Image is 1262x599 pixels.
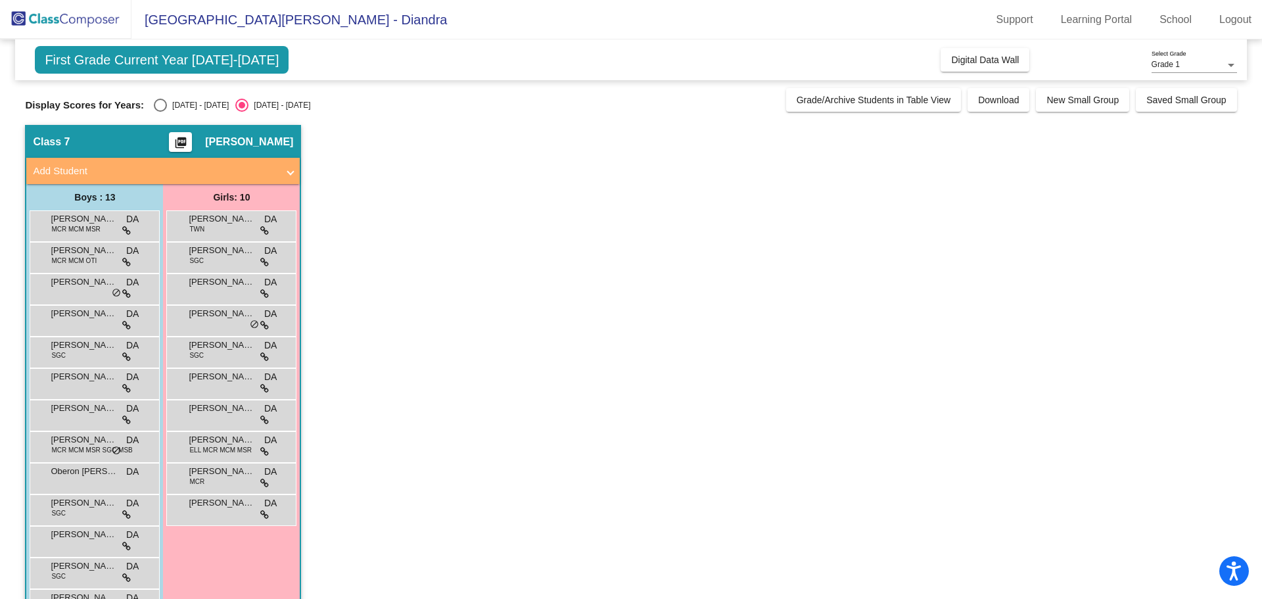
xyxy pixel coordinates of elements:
span: Oberon [PERSON_NAME] [51,465,116,478]
span: do_not_disturb_alt [250,320,259,330]
span: DA [126,212,139,226]
span: First Grade Current Year [DATE]-[DATE] [35,46,289,74]
span: SGC [51,571,66,581]
span: TWN [189,224,204,234]
span: DA [264,496,277,510]
span: [PERSON_NAME] [189,370,254,383]
span: Grade/Archive Students in Table View [797,95,951,105]
span: [PERSON_NAME] [189,402,254,415]
a: Support [986,9,1044,30]
span: [PERSON_NAME] [189,496,254,510]
div: Boys : 13 [26,184,163,210]
span: DA [126,370,139,384]
span: New Small Group [1046,95,1119,105]
span: DA [126,528,139,542]
a: Learning Portal [1050,9,1143,30]
span: DA [126,560,139,573]
span: MCR MCM OTI [51,256,97,266]
span: [PERSON_NAME] [189,212,254,226]
div: [DATE] - [DATE] [248,99,310,111]
span: MCR MCM MSR [51,224,100,234]
mat-panel-title: Add Student [33,164,277,179]
span: [PERSON_NAME] [51,339,116,352]
span: DA [126,465,139,479]
mat-radio-group: Select an option [154,99,310,112]
span: do_not_disturb_alt [112,288,121,299]
mat-icon: picture_as_pdf [173,136,189,155]
span: DA [264,276,277,289]
button: Print Students Details [169,132,192,152]
span: [PERSON_NAME] [189,276,254,289]
span: DA [126,244,139,258]
span: Grade 1 [1152,60,1180,69]
button: Grade/Archive Students in Table View [786,88,962,112]
span: [PERSON_NAME] [51,496,116,510]
span: SGC [189,256,204,266]
span: DA [264,433,277,447]
span: Digital Data Wall [951,55,1019,65]
span: ELL MCR MCM MSR [189,445,252,455]
span: DA [264,370,277,384]
button: New Small Group [1036,88,1129,112]
span: DA [264,244,277,258]
span: DA [264,339,277,352]
span: Class 7 [33,135,70,149]
span: [PERSON_NAME] [189,433,254,446]
span: [PERSON_NAME] [51,276,116,289]
span: do_not_disturb_alt [112,446,121,456]
span: [PERSON_NAME] [51,433,116,446]
span: [PERSON_NAME] [189,307,254,320]
span: [PERSON_NAME] [51,560,116,573]
span: SGC [51,350,66,360]
span: DA [126,496,139,510]
span: MCR [189,477,204,487]
span: [PERSON_NAME] [51,212,116,226]
span: [PERSON_NAME] [189,339,254,352]
span: [PERSON_NAME] [189,465,254,478]
span: [PERSON_NAME] [51,528,116,541]
div: [DATE] - [DATE] [167,99,229,111]
a: Logout [1209,9,1262,30]
span: [PERSON_NAME] [51,370,116,383]
span: SGC [189,350,204,360]
span: DA [126,276,139,289]
span: DA [264,402,277,416]
span: [GEOGRAPHIC_DATA][PERSON_NAME] - Diandra [131,9,447,30]
mat-expansion-panel-header: Add Student [26,158,300,184]
span: [PERSON_NAME] [51,402,116,415]
span: SGC [51,508,66,518]
span: DA [264,465,277,479]
span: [PERSON_NAME] [189,244,254,257]
span: DA [126,402,139,416]
span: DA [264,212,277,226]
button: Download [968,88,1029,112]
a: School [1149,9,1202,30]
button: Digital Data Wall [941,48,1029,72]
span: Download [978,95,1019,105]
span: DA [126,307,139,321]
span: [PERSON_NAME] [205,135,293,149]
span: DA [264,307,277,321]
button: Saved Small Group [1136,88,1236,112]
span: Saved Small Group [1146,95,1226,105]
span: [PERSON_NAME] [51,244,116,257]
span: MCR MCM MSR SGC MSB [51,445,132,455]
span: DA [126,339,139,352]
div: Girls: 10 [163,184,300,210]
span: [PERSON_NAME] [51,307,116,320]
span: Display Scores for Years: [25,99,144,111]
span: DA [126,433,139,447]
